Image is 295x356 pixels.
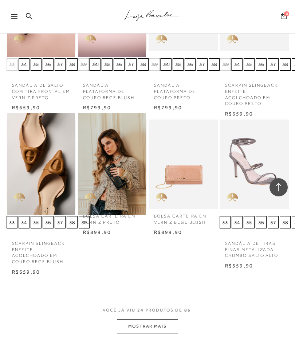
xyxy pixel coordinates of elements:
button: 34 [232,58,243,71]
button: 34 [19,58,29,71]
button: 33 [220,216,231,228]
button: 34 [19,216,29,228]
span: R$559,90 [225,263,253,269]
span: VOCÊ JÁ VIU PRODUTOS DE [103,308,193,313]
span: R$659,90 [225,111,253,117]
button: 34 [232,216,243,228]
span: R$659,90 [12,269,40,275]
a: SANDÁLIA DE TIRAS FINAS METALIZADA CHUMBO SALTO ALTO [220,236,289,259]
a: SANDÁLIA PLATAFORMA DE COURO BEGE BLUSH [78,78,147,101]
button: 33 [149,58,160,71]
button: 33 [78,58,88,71]
button: 38 [138,58,149,71]
span: 0 [284,11,289,16]
span: R$659,90 [12,105,40,110]
img: BOLSA CARTEIRA EM VERNIZ BEGE BLUSH [149,113,217,215]
button: 36 [256,216,267,228]
a: BOLSA CARTEIRA EM VERNIZ PRETO BOLSA CARTEIRA EM VERNIZ PRETO [78,113,146,215]
button: 37 [268,58,279,71]
button: 36 [43,216,54,228]
a: SCARPIN SLINGBACK ENFEITE ACOLCHOADO EM COURO BEGE BLUSH [7,236,76,265]
img: SANDÁLIA DE TIRAS FINAS METALIZADA CHUMBO SALTO ALTO [220,113,288,215]
button: 34 [90,58,101,71]
button: 33 [220,58,231,71]
button: 37 [197,58,208,71]
button: 34 [161,58,172,71]
button: 36 [114,58,125,71]
button: 35 [102,58,113,71]
button: 36 [43,58,54,71]
a: SANDÁLIA DE SALTO COM TIRA FRONTAL EM VERNIZ PRETO [7,78,76,101]
img: golden_caliandra_v6.png [7,187,32,209]
a: SCARPIN SLINGBACK ENFEITE ACOLCHOADO EM COURO PRETO [220,78,289,107]
img: golden_caliandra_v6.png [149,29,174,51]
img: BOLSA CARTEIRA EM VERNIZ PRETO [78,113,146,215]
a: BOLSA CARTEIRA EM VERNIZ PRETO [78,209,147,226]
img: golden_caliandra_v6.png [78,187,103,209]
button: 0 [279,12,289,22]
span: R$799,90 [83,105,111,110]
img: golden_caliandra_v6.png [220,187,245,209]
button: 38 [67,216,78,228]
span: R$899,90 [83,229,111,235]
img: golden_caliandra_v6.png [78,29,103,51]
a: BOLSA CARTEIRA EM VERNIZ BEGE BLUSH BOLSA CARTEIRA EM VERNIZ BEGE BLUSH [149,113,217,215]
button: 33 [7,216,17,228]
button: 35 [173,58,184,71]
button: 36 [185,58,196,71]
img: golden_caliandra_v6.png [149,187,174,209]
button: 38 [280,58,291,71]
a: SCARPIN SLINGBACK ENFEITE ACOLCHOADO EM COURO BEGE BLUSH SCARPIN SLINGBACK ENFEITE ACOLCHOADO EM ... [7,113,75,215]
img: golden_caliandra_v6.png [7,29,32,51]
span: R$899,90 [154,229,182,235]
span: 24 [137,308,144,313]
span: 86 [184,308,191,313]
button: 35 [31,58,42,71]
img: SCARPIN SLINGBACK ENFEITE ACOLCHOADO EM COURO BEGE BLUSH [7,113,75,215]
button: MOSTRAR MAIS [117,319,178,333]
button: 37 [268,216,279,228]
button: 37 [55,216,66,228]
span: R$799,90 [154,105,182,110]
button: 37 [55,58,66,71]
button: 38 [209,58,220,71]
button: 35 [31,216,42,228]
button: 33 [7,58,17,71]
button: 35 [244,58,255,71]
button: 35 [244,216,255,228]
button: 37 [126,58,137,71]
button: 38 [280,216,291,228]
a: SANDÁLIA PLATAFORMA DE COURO PRETO [149,78,218,101]
button: 36 [256,58,267,71]
button: 38 [67,58,78,71]
a: SANDÁLIA DE TIRAS FINAS METALIZADA CHUMBO SALTO ALTO SANDÁLIA DE TIRAS FINAS METALIZADA CHUMBO SA... [220,113,288,215]
a: BOLSA CARTEIRA EM VERNIZ BEGE BLUSH [149,209,218,226]
img: golden_caliandra_v6.png [220,29,245,51]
